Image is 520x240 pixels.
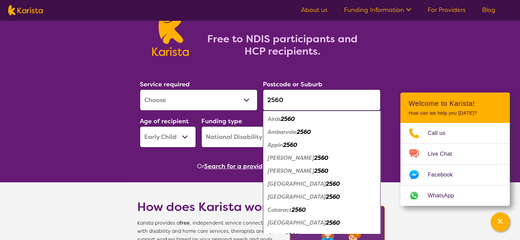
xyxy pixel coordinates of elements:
[428,149,460,159] span: Live Chat
[140,80,190,88] label: Service required
[400,123,510,206] ul: Choose channel
[140,117,189,125] label: Age of recipient
[268,193,326,200] em: [GEOGRAPHIC_DATA]
[268,128,297,136] em: Ambarvale
[266,139,377,152] div: Appin 2560
[268,180,326,187] em: [GEOGRAPHIC_DATA]
[8,5,43,15] img: Karista logo
[326,180,340,187] em: 2560
[428,128,454,138] span: Call us
[268,141,283,149] em: Appin
[344,6,411,14] a: Funding Information
[281,115,295,123] em: 2560
[482,6,495,14] a: Blog
[491,212,510,231] button: Channel Menu
[400,185,510,206] a: Web link opens in a new tab.
[266,126,377,139] div: Ambarvale 2560
[297,128,311,136] em: 2560
[179,220,190,226] b: free
[292,206,306,213] em: 2560
[266,203,377,216] div: Cataract 2560
[266,216,377,229] div: Englorie Park 2560
[197,161,204,171] span: Or
[266,178,377,190] div: Campbelltown 2560
[301,6,328,14] a: About us
[268,154,314,161] em: [PERSON_NAME]
[263,80,322,88] label: Postcode or Suburb
[268,167,314,174] em: [PERSON_NAME]
[409,99,502,108] h2: Welcome to Karista!
[137,199,281,215] h1: How does Karista work?
[204,161,323,171] button: Search for a provider to leave a review
[197,33,368,57] h2: Free to NDIS participants and HCP recipients.
[314,154,328,161] em: 2560
[283,141,297,149] em: 2560
[409,110,502,116] p: How can we help you [DATE]?
[266,190,377,203] div: Campbelltown North 2560
[266,113,377,126] div: Airds 2560
[152,8,189,56] img: Karista logo
[428,6,466,14] a: For Providers
[268,219,326,226] em: [GEOGRAPHIC_DATA]
[400,93,510,206] div: Channel Menu
[326,219,340,226] em: 2560
[268,115,281,123] em: Airds
[285,232,299,239] em: 2560
[266,152,377,165] div: Blair Athol 2560
[263,89,381,111] input: Type
[268,232,285,239] em: Gilead
[314,167,328,174] em: 2560
[201,117,242,125] label: Funding type
[428,190,462,201] span: WhatsApp
[326,193,340,200] em: 2560
[268,206,292,213] em: Cataract
[266,165,377,178] div: Bradbury 2560
[428,170,461,180] span: Facebook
